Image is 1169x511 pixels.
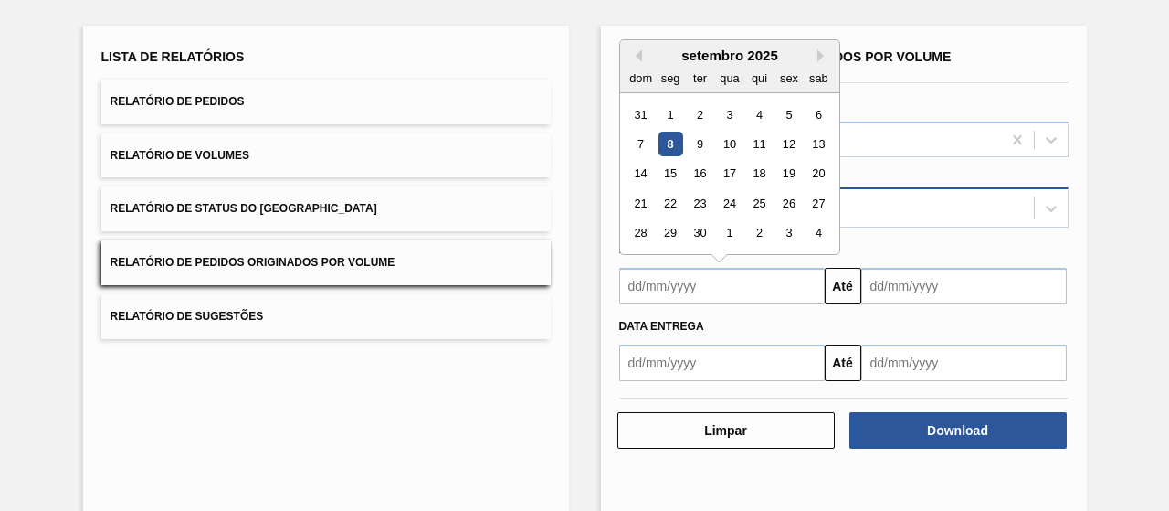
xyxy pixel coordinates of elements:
[776,162,801,186] div: Choose sexta-feira, 19 de setembro de 2025
[628,162,653,186] div: Choose domingo, 14 de setembro de 2025
[626,100,833,248] div: month 2025-09
[101,240,551,285] button: Relatório de Pedidos Originados por Volume
[658,221,682,246] div: Choose segunda-feira, 29 de setembro de 2025
[849,412,1067,449] button: Download
[806,221,830,246] div: Choose sábado, 4 de outubro de 2025
[658,66,682,90] div: seg
[806,191,830,216] div: Choose sábado, 27 de setembro de 2025
[619,320,704,333] span: Data entrega
[629,49,642,62] button: Previous Month
[628,221,653,246] div: Choose domingo, 28 de setembro de 2025
[746,102,771,127] div: Choose quinta-feira, 4 de setembro de 2025
[101,49,245,64] span: Lista de Relatórios
[101,80,551,124] button: Relatório de Pedidos
[111,310,264,323] span: Relatório de Sugestões
[861,345,1067,381] input: dd/mm/yyyy
[746,191,771,216] div: Choose quinta-feira, 25 de setembro de 2025
[628,191,653,216] div: Choose domingo, 21 de setembro de 2025
[101,294,551,339] button: Relatório de Sugestões
[658,102,682,127] div: Choose segunda-feira, 1 de setembro de 2025
[717,162,742,186] div: Choose quarta-feira, 17 de setembro de 2025
[658,132,682,156] div: Choose segunda-feira, 8 de setembro de 2025
[111,256,395,269] span: Relatório de Pedidos Originados por Volume
[817,49,830,62] button: Next Month
[806,132,830,156] div: Choose sábado, 13 de setembro de 2025
[687,162,711,186] div: Choose terça-feira, 16 de setembro de 2025
[111,149,249,162] span: Relatório de Volumes
[746,162,771,186] div: Choose quinta-feira, 18 de setembro de 2025
[620,48,839,63] div: setembro 2025
[861,268,1067,304] input: dd/mm/yyyy
[687,132,711,156] div: Choose terça-feira, 9 de setembro de 2025
[619,345,825,381] input: dd/mm/yyyy
[628,102,653,127] div: Choose domingo, 31 de agosto de 2025
[825,345,861,381] button: Até
[717,102,742,127] div: Choose quarta-feira, 3 de setembro de 2025
[687,191,711,216] div: Choose terça-feira, 23 de setembro de 2025
[806,102,830,127] div: Choose sábado, 6 de setembro de 2025
[717,221,742,246] div: Choose quarta-feira, 1 de outubro de 2025
[776,66,801,90] div: sex
[746,221,771,246] div: Choose quinta-feira, 2 de outubro de 2025
[776,102,801,127] div: Choose sexta-feira, 5 de setembro de 2025
[746,132,771,156] div: Choose quinta-feira, 11 de setembro de 2025
[776,221,801,246] div: Choose sexta-feira, 3 de outubro de 2025
[687,102,711,127] div: Choose terça-feira, 2 de setembro de 2025
[776,191,801,216] div: Choose sexta-feira, 26 de setembro de 2025
[658,191,682,216] div: Choose segunda-feira, 22 de setembro de 2025
[717,132,742,156] div: Choose quarta-feira, 10 de setembro de 2025
[101,133,551,178] button: Relatório de Volumes
[776,132,801,156] div: Choose sexta-feira, 12 de setembro de 2025
[628,132,653,156] div: Choose domingo, 7 de setembro de 2025
[746,66,771,90] div: qui
[687,221,711,246] div: Choose terça-feira, 30 de setembro de 2025
[111,95,245,108] span: Relatório de Pedidos
[825,268,861,304] button: Até
[806,66,830,90] div: sab
[687,66,711,90] div: ter
[619,268,825,304] input: dd/mm/yyyy
[628,66,653,90] div: dom
[617,412,835,449] button: Limpar
[806,162,830,186] div: Choose sábado, 20 de setembro de 2025
[717,191,742,216] div: Choose quarta-feira, 24 de setembro de 2025
[717,66,742,90] div: qua
[658,162,682,186] div: Choose segunda-feira, 15 de setembro de 2025
[101,186,551,231] button: Relatório de Status do [GEOGRAPHIC_DATA]
[111,202,377,215] span: Relatório de Status do [GEOGRAPHIC_DATA]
